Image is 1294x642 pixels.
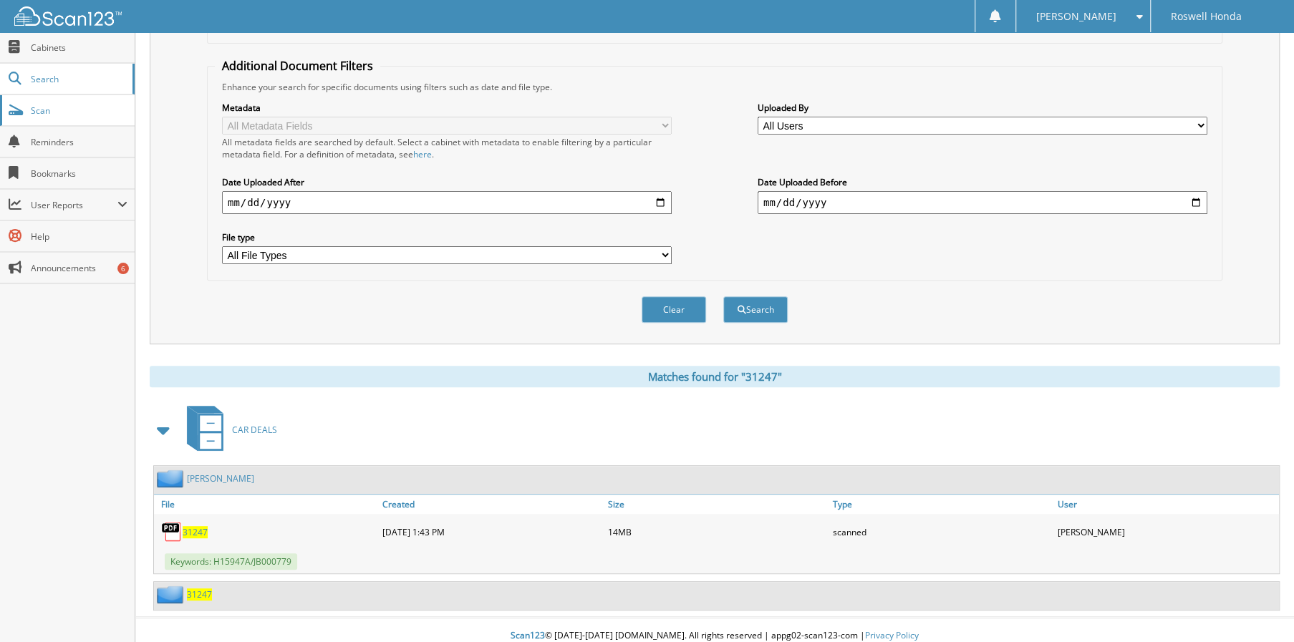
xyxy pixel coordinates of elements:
[1054,495,1279,514] a: User
[758,191,1207,214] input: end
[1171,12,1242,21] span: Roswell Honda
[183,526,208,538] a: 31247
[31,136,127,148] span: Reminders
[379,517,604,546] div: [DATE] 1:43 PM
[222,231,672,243] label: File type
[157,585,187,603] img: folder2.png
[222,102,672,114] label: Metadata
[511,629,545,641] span: Scan123
[178,402,277,458] a: CAR DEALS
[829,495,1054,514] a: Type
[215,81,1215,93] div: Enhance your search for specific documents using filters such as date and file type.
[150,366,1280,387] div: Matches found for "31247"
[758,102,1207,114] label: Uploaded By
[31,73,125,85] span: Search
[215,58,380,74] legend: Additional Document Filters
[413,148,432,160] a: here
[758,176,1207,188] label: Date Uploaded Before
[1036,12,1116,21] span: [PERSON_NAME]
[187,588,212,600] a: 31247
[604,517,829,546] div: 14MB
[31,167,127,180] span: Bookmarks
[829,517,1054,546] div: scanned
[187,472,254,485] a: [PERSON_NAME]
[31,42,127,54] span: Cabinets
[31,104,127,117] span: Scan
[1054,517,1279,546] div: [PERSON_NAME]
[222,191,672,214] input: start
[1222,573,1294,642] iframe: Chat Widget
[723,296,788,323] button: Search
[232,424,277,436] span: CAR DEALS
[31,262,127,274] span: Announcements
[379,495,604,514] a: Created
[31,199,117,211] span: User Reports
[222,136,672,160] div: All metadata fields are searched by default. Select a cabinet with metadata to enable filtering b...
[642,296,706,323] button: Clear
[14,6,122,26] img: scan123-logo-white.svg
[604,495,829,514] a: Size
[161,521,183,543] img: PDF.png
[157,470,187,487] img: folder2.png
[154,495,379,514] a: File
[117,263,129,274] div: 6
[165,553,297,570] span: Keywords: H15947A/JB000779
[222,176,672,188] label: Date Uploaded After
[31,230,127,243] span: Help
[865,629,919,641] a: Privacy Policy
